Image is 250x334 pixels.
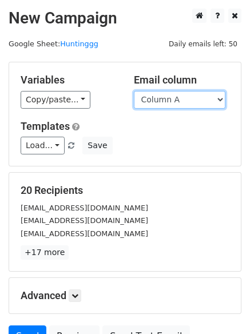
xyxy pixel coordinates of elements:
[9,39,98,48] small: Google Sheet:
[21,245,69,260] a: +17 more
[21,204,148,212] small: [EMAIL_ADDRESS][DOMAIN_NAME]
[165,39,241,48] a: Daily emails left: 50
[21,184,229,197] h5: 20 Recipients
[21,120,70,132] a: Templates
[21,289,229,302] h5: Advanced
[165,38,241,50] span: Daily emails left: 50
[134,74,230,86] h5: Email column
[21,137,65,154] a: Load...
[21,229,148,238] small: [EMAIL_ADDRESS][DOMAIN_NAME]
[193,279,250,334] iframe: Chat Widget
[21,216,148,225] small: [EMAIL_ADDRESS][DOMAIN_NAME]
[9,9,241,28] h2: New Campaign
[60,39,98,48] a: Huntinggg
[21,74,117,86] h5: Variables
[21,91,90,109] a: Copy/paste...
[82,137,112,154] button: Save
